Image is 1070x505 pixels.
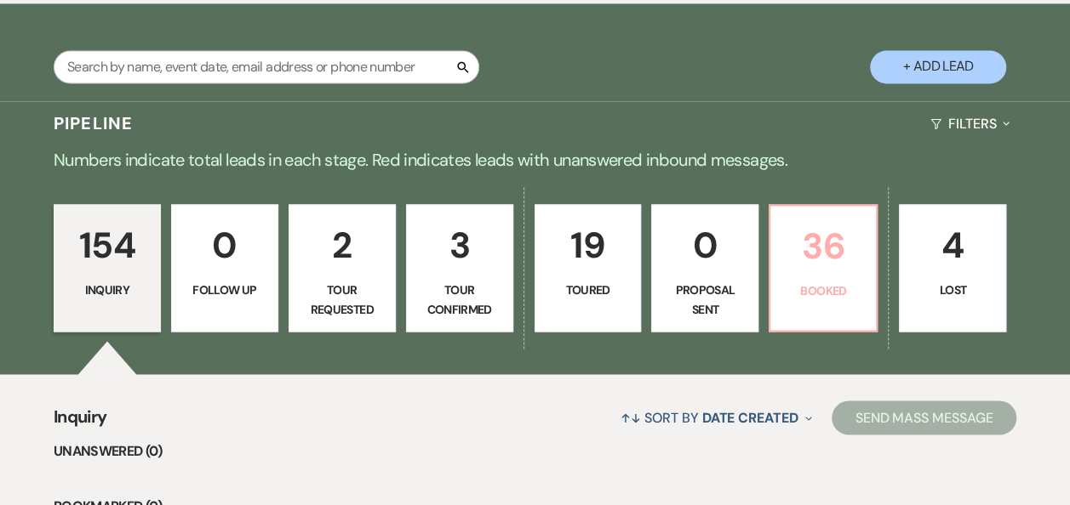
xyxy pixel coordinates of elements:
[54,440,1016,462] li: Unanswered (0)
[417,281,502,319] p: Tour Confirmed
[621,408,641,426] span: ↑↓
[781,281,866,300] p: Booked
[614,394,818,440] button: Sort By Date Created
[662,281,747,319] p: Proposal Sent
[546,281,631,299] p: Toured
[65,281,150,299] p: Inquiry
[910,217,995,274] p: 4
[54,111,134,135] h3: Pipeline
[300,217,385,274] p: 2
[182,217,267,274] p: 0
[546,217,631,274] p: 19
[769,204,878,332] a: 36Booked
[870,50,1006,83] button: + Add Lead
[406,204,513,332] a: 3Tour Confirmed
[417,217,502,274] p: 3
[924,101,1016,146] button: Filters
[662,217,747,274] p: 0
[182,281,267,299] p: Follow Up
[65,217,150,274] p: 154
[54,204,161,332] a: 154Inquiry
[899,204,1006,332] a: 4Lost
[781,218,866,275] p: 36
[289,204,396,332] a: 2Tour Requested
[171,204,278,332] a: 0Follow Up
[54,403,107,440] span: Inquiry
[910,281,995,299] p: Lost
[832,400,1017,434] button: Send Mass Message
[300,281,385,319] p: Tour Requested
[535,204,642,332] a: 19Toured
[651,204,758,332] a: 0Proposal Sent
[54,50,479,83] input: Search by name, event date, email address or phone number
[701,408,798,426] span: Date Created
